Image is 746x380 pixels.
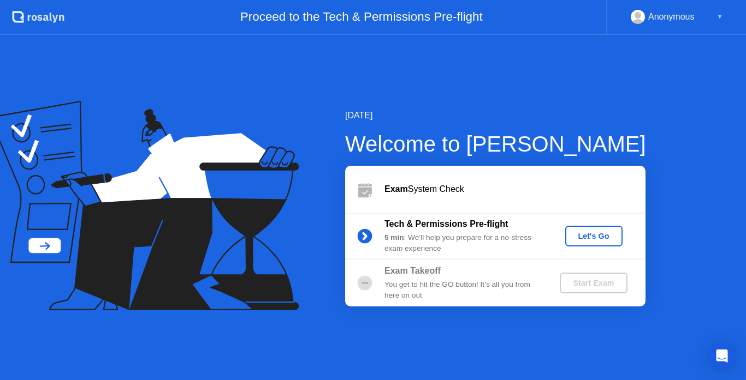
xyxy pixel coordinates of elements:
[648,10,695,24] div: Anonymous
[345,128,646,160] div: Welcome to [PERSON_NAME]
[345,109,646,122] div: [DATE]
[384,183,646,196] div: System Check
[384,184,408,194] b: Exam
[570,232,618,240] div: Let's Go
[717,10,723,24] div: ▼
[384,232,542,255] div: : We’ll help you prepare for a no-stress exam experience
[384,266,441,275] b: Exam Takeoff
[564,279,623,287] div: Start Exam
[384,233,404,242] b: 5 min
[560,273,627,293] button: Start Exam
[709,343,735,369] div: Open Intercom Messenger
[384,279,542,301] div: You get to hit the GO button! It’s all you from here on out
[384,219,508,228] b: Tech & Permissions Pre-flight
[565,226,623,246] button: Let's Go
